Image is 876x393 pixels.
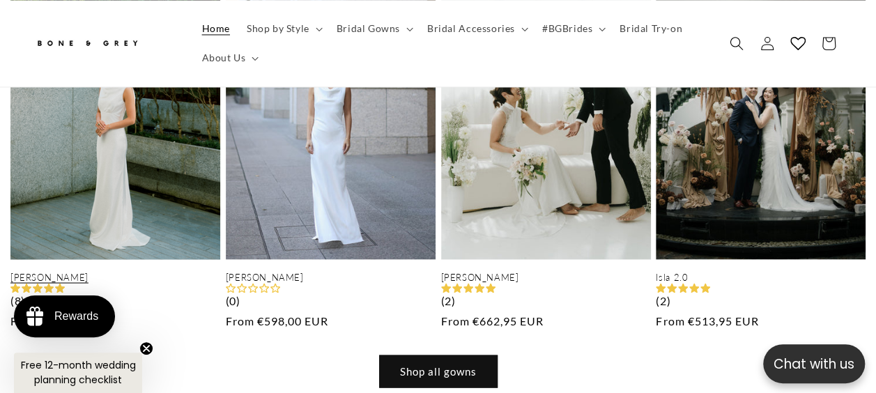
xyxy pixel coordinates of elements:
a: Bridal Try-on [611,14,691,43]
summary: #BGBrides [534,14,611,43]
div: Free 12-month wedding planning checklistClose teaser [14,353,142,393]
span: Free 12-month wedding planning checklist [21,358,136,387]
span: Shop by Style [247,22,309,35]
a: Bone and Grey Bridal [30,26,180,60]
span: Bridal Gowns [337,22,400,35]
div: Rewards [54,310,98,323]
span: Bridal Accessories [427,22,515,35]
p: Chat with us [763,354,865,374]
a: [PERSON_NAME] [441,271,651,283]
span: Bridal Try-on [620,22,682,35]
summary: Bridal Gowns [328,14,419,43]
summary: Shop by Style [238,14,328,43]
span: About Us [202,52,246,64]
summary: Search [721,28,752,59]
a: Home [194,14,238,43]
a: [PERSON_NAME] [226,271,436,283]
summary: Bridal Accessories [419,14,534,43]
summary: About Us [194,43,265,72]
span: #BGBrides [542,22,592,35]
img: Bone and Grey Bridal [35,32,139,55]
button: Close teaser [139,341,153,355]
a: [PERSON_NAME] [10,271,220,283]
a: Isla 2.0 [656,271,866,283]
span: Home [202,22,230,35]
a: Shop all gowns [379,355,498,387]
button: Open chatbox [763,344,865,383]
